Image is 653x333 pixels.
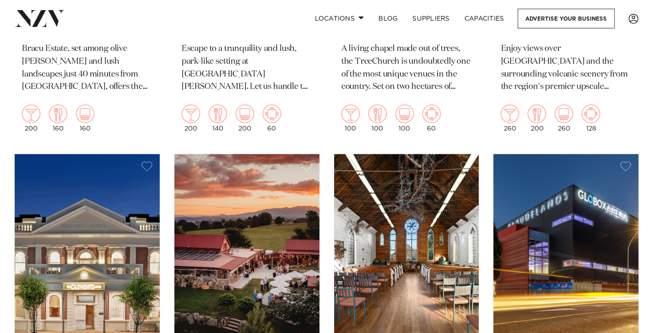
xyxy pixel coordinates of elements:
p: Bracu Estate, set among olive [PERSON_NAME] and lush landscapes just 40 minutes from [GEOGRAPHIC_... [22,43,152,94]
p: A living chapel made out of trees, the TreeChurch is undoubtedly one of the most unique venues in... [341,43,472,94]
img: theatre.png [236,104,254,123]
img: meeting.png [263,104,281,123]
a: Advertise your business [518,9,615,28]
img: cocktail.png [182,104,200,123]
img: dining.png [49,104,67,123]
div: 200 [182,104,200,132]
img: dining.png [368,104,387,123]
img: theatre.png [555,104,573,123]
p: Escape to a tranquility and lush, park-like setting at [GEOGRAPHIC_DATA][PERSON_NAME]. Let us han... [182,43,312,94]
div: 160 [76,104,94,132]
div: 200 [528,104,546,132]
img: theatre.png [76,104,94,123]
img: theatre.png [395,104,414,123]
img: cocktail.png [341,104,360,123]
a: SUPPLIERS [405,9,457,28]
img: meeting.png [422,104,441,123]
img: dining.png [209,104,227,123]
a: BLOG [371,9,405,28]
img: cocktail.png [22,104,40,123]
div: 160 [49,104,67,132]
img: meeting.png [582,104,600,123]
img: cocktail.png [501,104,519,123]
div: 100 [368,104,387,132]
div: 200 [236,104,254,132]
a: Capacities [457,9,512,28]
div: 100 [341,104,360,132]
div: 60 [263,104,281,132]
div: 260 [555,104,573,132]
p: Enjoy views over [GEOGRAPHIC_DATA] and the surrounding volcanic scenery from the region's premier... [501,43,631,94]
div: 140 [209,104,227,132]
div: 60 [422,104,441,132]
div: 200 [22,104,40,132]
div: 260 [501,104,519,132]
a: Locations [307,9,371,28]
img: nzv-logo.png [15,10,65,27]
div: 100 [395,104,414,132]
div: 128 [582,104,600,132]
img: dining.png [528,104,546,123]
